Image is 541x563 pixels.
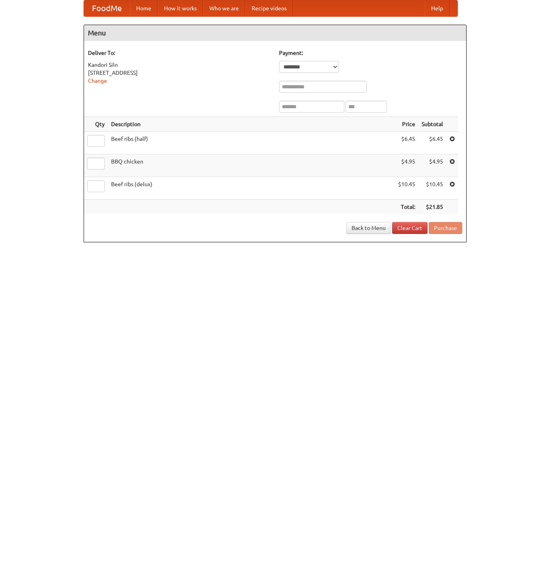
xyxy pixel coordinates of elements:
[395,200,418,214] th: Total:
[88,69,271,77] div: [STREET_ADDRESS]
[108,177,395,200] td: Beef ribs (delux)
[418,132,446,154] td: $6.45
[395,177,418,200] td: $10.45
[88,61,271,69] div: Kandori Siln
[245,0,293,16] a: Recipe videos
[158,0,203,16] a: How it works
[418,154,446,177] td: $4.95
[130,0,158,16] a: Home
[346,222,391,234] a: Back to Menu
[425,0,449,16] a: Help
[395,117,418,132] th: Price
[108,154,395,177] td: BBQ chicken
[392,222,428,234] a: Clear Cart
[88,78,107,84] a: Change
[395,132,418,154] td: $6.45
[418,117,446,132] th: Subtotal
[418,177,446,200] td: $10.45
[203,0,245,16] a: Who we are
[88,49,271,57] h5: Deliver To:
[84,25,466,41] h4: Menu
[418,200,446,214] th: $21.85
[108,117,395,132] th: Description
[84,0,130,16] a: FoodMe
[108,132,395,154] td: Beef ribs (half)
[429,222,462,234] button: Purchase
[84,117,108,132] th: Qty
[395,154,418,177] td: $4.95
[279,49,462,57] h5: Payment:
